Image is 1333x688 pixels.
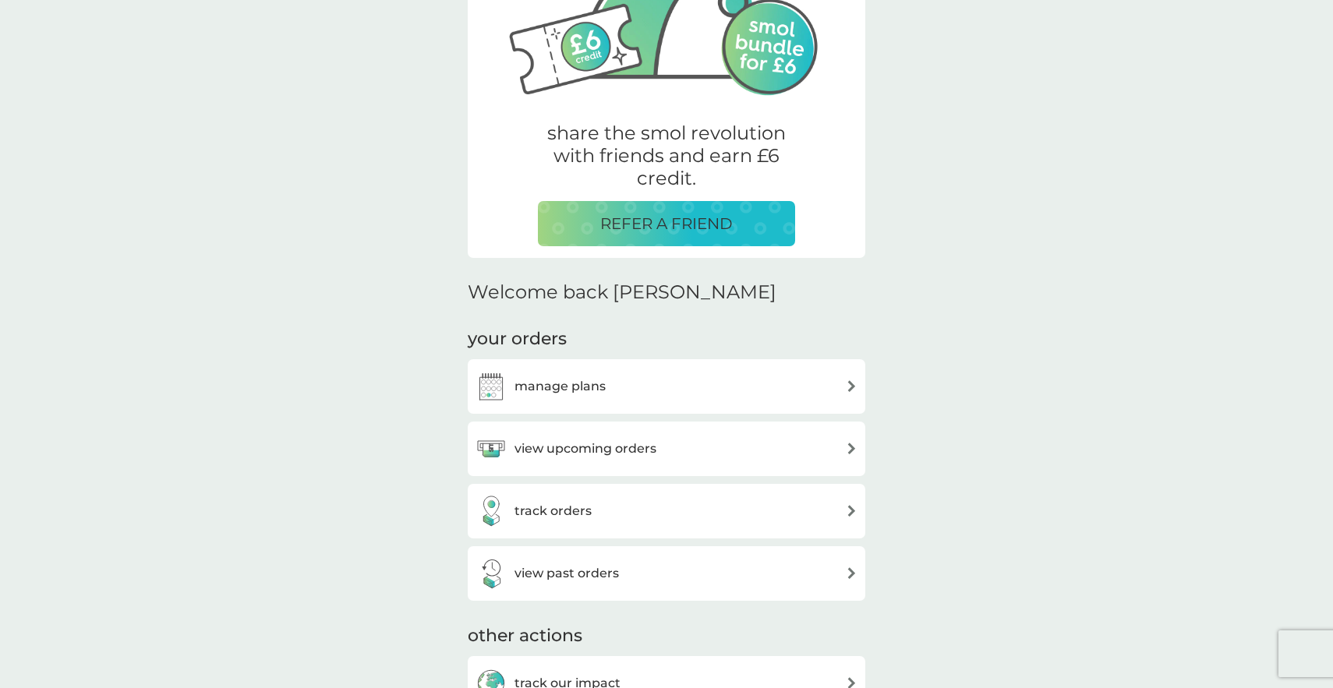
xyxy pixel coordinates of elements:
img: arrow right [846,380,857,392]
p: REFER A FRIEND [600,211,733,236]
img: arrow right [846,567,857,579]
button: REFER A FRIEND [538,201,795,246]
p: share the smol revolution with friends and earn £6 credit. [538,122,795,189]
h3: manage plans [514,376,606,397]
img: arrow right [846,505,857,517]
h2: Welcome back [PERSON_NAME] [468,281,776,304]
h3: view upcoming orders [514,439,656,459]
h3: other actions [468,624,582,648]
h3: track orders [514,501,592,521]
h3: your orders [468,327,567,351]
img: arrow right [846,443,857,454]
h3: view past orders [514,563,619,584]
